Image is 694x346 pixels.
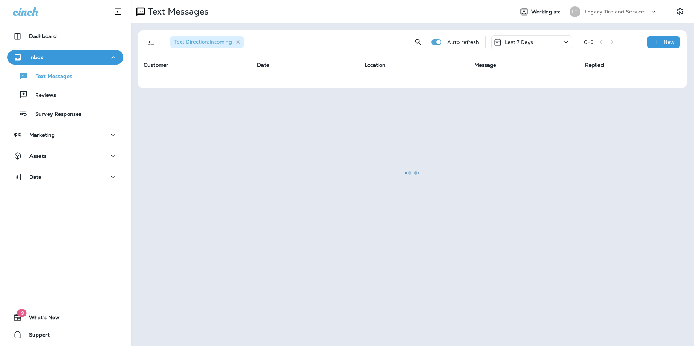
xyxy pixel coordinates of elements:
button: 19What's New [7,310,123,325]
p: Text Messages [28,73,72,80]
button: Data [7,170,123,184]
button: Dashboard [7,29,123,44]
span: Support [22,332,50,341]
button: Support [7,328,123,342]
button: Inbox [7,50,123,65]
span: 19 [17,309,26,317]
button: Reviews [7,87,123,102]
p: Marketing [29,132,55,138]
button: Marketing [7,128,123,142]
p: New [664,39,675,45]
button: Text Messages [7,68,123,83]
span: What's New [22,314,60,323]
button: Collapse Sidebar [108,4,128,19]
p: Inbox [29,54,43,60]
button: Assets [7,149,123,163]
p: Assets [29,153,46,159]
p: Dashboard [29,33,57,39]
p: Survey Responses [28,111,81,118]
button: Survey Responses [7,106,123,121]
p: Data [29,174,42,180]
p: Reviews [28,92,56,99]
